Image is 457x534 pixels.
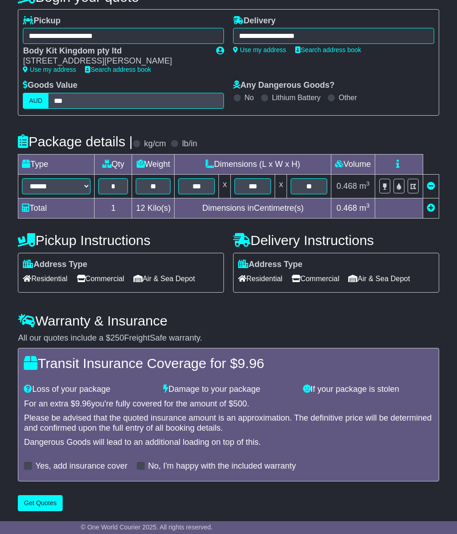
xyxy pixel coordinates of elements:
[111,333,124,342] span: 250
[18,154,95,174] td: Type
[359,203,370,213] span: m
[133,272,195,286] span: Air & Sea Depot
[233,233,439,248] h4: Delivery Instructions
[339,93,357,102] label: Other
[298,384,438,395] div: If your package is stolen
[95,154,132,174] td: Qty
[18,333,439,343] div: All our quotes include a $ FreightSafe warranty.
[238,272,282,286] span: Residential
[18,198,95,218] td: Total
[23,272,67,286] span: Residential
[159,384,298,395] div: Damage to your package
[233,399,247,408] span: 500
[233,46,286,53] a: Use my address
[144,139,166,149] label: kg/cm
[24,413,433,433] div: Please be advised that the quoted insurance amount is an approximation. The definitive price will...
[427,203,435,213] a: Add new item
[182,139,197,149] label: lb/in
[24,438,433,448] div: Dangerous Goods will lead to an additional loading on top of this.
[23,66,76,73] a: Use my address
[35,461,127,471] label: Yes, add insurance cover
[336,182,357,191] span: 0.468
[136,203,145,213] span: 12
[244,93,254,102] label: No
[295,46,361,53] a: Search address book
[292,272,339,286] span: Commercial
[272,93,321,102] label: Lithium Battery
[148,461,296,471] label: No, I'm happy with the included warranty
[175,154,331,174] td: Dimensions (L x W x H)
[427,182,435,191] a: Remove this item
[18,134,133,149] h4: Package details |
[233,16,276,26] label: Delivery
[359,182,370,191] span: m
[348,272,410,286] span: Air & Sea Depot
[95,198,132,218] td: 1
[275,174,287,198] td: x
[366,180,370,187] sup: 3
[366,202,370,209] sup: 3
[336,203,357,213] span: 0.468
[132,198,175,218] td: Kilo(s)
[18,313,439,328] h4: Warranty & Insurance
[19,384,159,395] div: Loss of your package
[85,66,151,73] a: Search address book
[77,272,124,286] span: Commercial
[23,46,207,56] div: Body Kit Kingdom pty ltd
[75,399,91,408] span: 9.96
[132,154,175,174] td: Weight
[23,80,77,91] label: Goods Value
[24,356,433,371] h4: Transit Insurance Coverage for $
[238,260,303,270] label: Address Type
[331,154,375,174] td: Volume
[18,233,224,248] h4: Pickup Instructions
[23,260,87,270] label: Address Type
[175,198,331,218] td: Dimensions in Centimetre(s)
[219,174,231,198] td: x
[24,399,433,409] div: For an extra $ you're fully covered for the amount of $ .
[238,356,264,371] span: 9.96
[23,16,60,26] label: Pickup
[18,495,63,511] button: Get Quotes
[81,523,213,531] span: © One World Courier 2025. All rights reserved.
[233,80,335,91] label: Any Dangerous Goods?
[23,56,207,66] div: [STREET_ADDRESS][PERSON_NAME]
[23,93,48,109] label: AUD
